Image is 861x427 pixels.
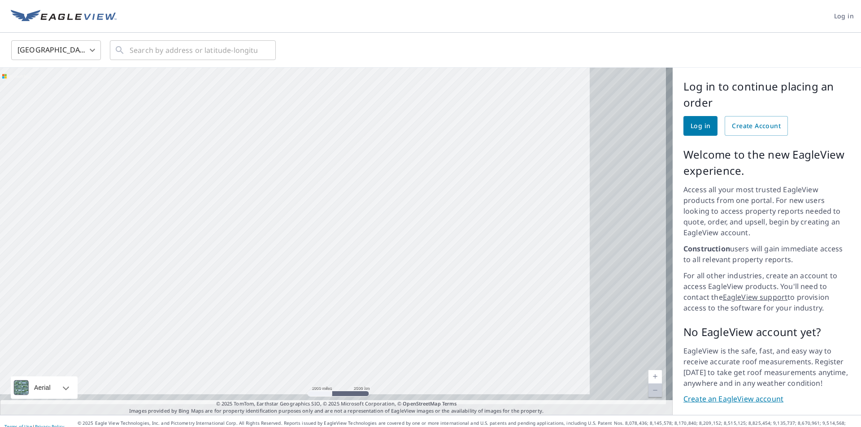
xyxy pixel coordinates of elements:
input: Search by address or latitude-longitude [130,38,257,63]
p: Log in to continue placing an order [683,78,850,111]
span: Log in [691,121,710,132]
a: Log in [683,116,717,136]
a: Terms [442,400,457,407]
div: Aerial [11,376,78,399]
a: OpenStreetMap [403,400,440,407]
p: Welcome to the new EagleView experience. [683,147,850,179]
span: Create Account [732,121,781,132]
a: Current Level 2, Zoom Out Disabled [648,384,662,397]
span: © 2025 TomTom, Earthstar Geographics SIO, © 2025 Microsoft Corporation, © [216,400,457,408]
p: EagleView is the safe, fast, and easy way to receive accurate roof measurements. Register [DATE] ... [683,345,850,388]
span: Log in [834,11,854,22]
p: Access all your most trusted EagleView products from one portal. For new users looking to access ... [683,184,850,238]
p: users will gain immediate access to all relevant property reports. [683,243,850,265]
a: Create Account [725,116,788,136]
p: No EagleView account yet? [683,324,850,340]
img: EV Logo [11,10,117,23]
div: [GEOGRAPHIC_DATA] [11,38,101,63]
div: Aerial [31,376,53,399]
strong: Construction [683,244,730,254]
p: For all other industries, create an account to access EagleView products. You'll need to contact ... [683,270,850,313]
a: Current Level 2, Zoom In [648,370,662,384]
a: EagleView support [723,292,788,302]
a: Create an EagleView account [683,394,850,404]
